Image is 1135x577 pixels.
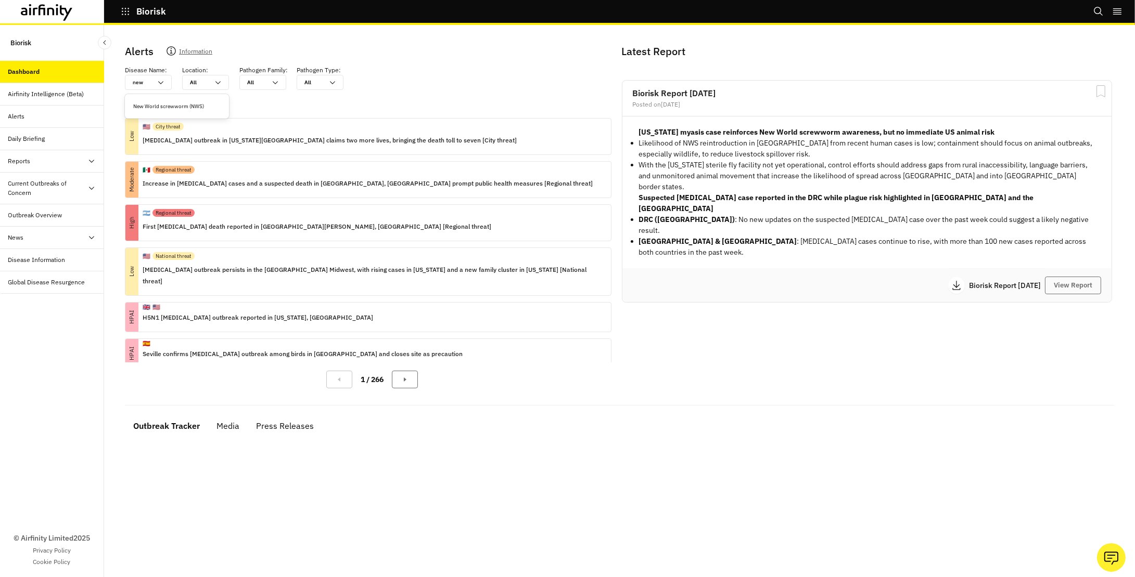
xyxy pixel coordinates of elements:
li: : No new updates on the suspected [MEDICAL_DATA] case over the past week could suggest a likely n... [639,214,1095,236]
strong: DRC ([GEOGRAPHIC_DATA]) [639,215,735,224]
div: News [8,233,24,242]
p: 🇺🇸 [152,303,160,312]
p: 🇬🇧 [143,303,150,312]
p: Moderate [114,173,150,186]
div: Daily Briefing [8,134,45,143]
div: New World screwworm (NWS) [133,102,221,110]
div: Outbreak Tracker [133,418,200,434]
p: 🇦🇷 [143,208,150,218]
p: With the [US_STATE] sterile fly facility not yet operational, control efforts should address gaps... [639,160,1095,192]
button: Biorisk [121,3,166,20]
div: Current Outbreaks of Concern [8,179,87,198]
p: 1 / 266 [361,374,384,385]
p: Latest Report [622,44,1111,59]
p: Likelihood of NWS reintroduction in [GEOGRAPHIC_DATA] from recent human cases is low; containment... [639,138,1095,160]
p: [MEDICAL_DATA] outbreak persists in the [GEOGRAPHIC_DATA] Midwest, with rising cases in [US_STATE... [143,264,603,287]
a: Cookie Policy [33,557,71,567]
strong: Suspected [MEDICAL_DATA] case reported in the DRC while plague risk highlighted in [GEOGRAPHIC_DA... [639,193,1034,213]
button: View Report [1045,277,1101,294]
div: Alerts [8,112,25,121]
button: Search [1093,3,1104,20]
svg: Bookmark Report [1094,85,1107,98]
div: Posted on [DATE] [633,101,1102,108]
p: HPAI [118,311,147,324]
p: Regional threat [156,166,192,174]
p: 🇺🇸 [143,122,150,132]
div: Reports [8,156,31,166]
p: 🇪🇸 [143,339,150,348]
p: Seville confirms [MEDICAL_DATA] outbreak among birds in [GEOGRAPHIC_DATA] and closes site as prec... [143,348,463,360]
div: Media [216,418,239,434]
div: Airfinity Intelligence (Beta) [8,89,84,99]
p: [MEDICAL_DATA] outbreak in [US_STATE][GEOGRAPHIC_DATA] claims two more lives, bringing the death ... [143,135,517,146]
p: 🇲🇽 [143,165,150,175]
p: Pathogen Family : [239,65,288,75]
p: Biorisk [10,33,31,53]
h2: Biorisk Report [DATE] [633,89,1102,97]
p: Pathogen Type : [297,65,341,75]
strong: [US_STATE] myasis case reinforces New World screwworm awareness, but no immediate US animal risk [639,127,995,137]
p: Biorisk Report [DATE] [969,282,1045,289]
p: : [MEDICAL_DATA] cases continue to rise, with more than 100 new cases reported across both countr... [639,236,1095,258]
div: Outbreak Overview [8,211,62,220]
p: Low [108,265,156,278]
p: Disease Name : [125,65,167,75]
div: Disease Information [8,255,66,265]
div: Press Releases [256,418,314,434]
strong: [GEOGRAPHIC_DATA] & [GEOGRAPHIC_DATA] [639,237,797,246]
p: 🇺🇸 [143,252,150,261]
p: H5N1 [MEDICAL_DATA] outbreak reported in [US_STATE], [GEOGRAPHIC_DATA] [143,312,373,323]
p: First [MEDICAL_DATA] death reported in [GEOGRAPHIC_DATA][PERSON_NAME], [GEOGRAPHIC_DATA] [Regiona... [143,221,491,232]
button: Ask our analysts [1097,543,1126,572]
p: National threat [156,252,192,260]
p: Biorisk [136,7,166,16]
p: © Airfinity Limited 2025 [14,533,90,544]
p: Alerts [125,44,154,59]
button: Close Sidebar [98,36,111,49]
button: Previous Page [326,371,352,388]
p: City threat [156,123,181,130]
div: Global Disease Resurgence [8,278,85,287]
p: Increase in [MEDICAL_DATA] cases and a suspected death in [GEOGRAPHIC_DATA], [GEOGRAPHIC_DATA] pr... [143,178,593,189]
p: Low [114,130,150,143]
p: Information [179,46,212,60]
a: Privacy Policy [33,546,71,555]
button: Next Page [392,371,418,388]
p: Regional threat [156,209,192,217]
p: HPAI [118,347,147,360]
div: Dashboard [8,67,40,76]
p: High [114,216,150,229]
p: Location : [182,65,208,75]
